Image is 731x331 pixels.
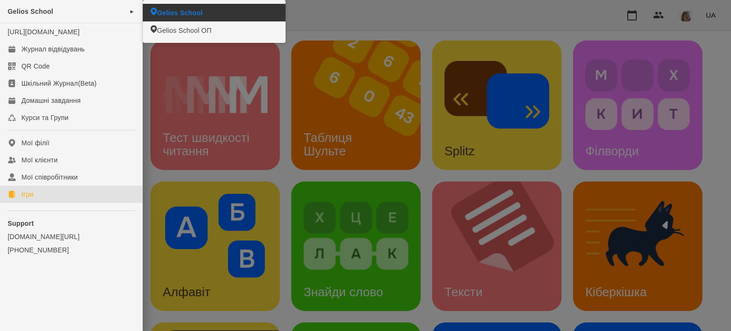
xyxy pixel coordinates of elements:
[21,96,80,105] div: Домашні завдання
[21,172,78,182] div: Мої співробітники
[21,138,49,148] div: Мої філії
[129,8,135,15] span: ►
[8,8,53,15] span: Gelios School
[157,8,203,18] span: Gelios School
[21,190,33,199] div: Ігри
[8,232,135,241] a: [DOMAIN_NAME][URL]
[8,219,135,228] p: Support
[21,44,85,54] div: Журнал відвідувань
[8,28,79,36] a: [URL][DOMAIN_NAME]
[8,245,135,255] a: [PHONE_NUMBER]
[21,61,50,71] div: QR Code
[157,26,211,35] span: Gelios School ОП
[21,79,97,88] div: Шкільний Журнал(Beta)
[21,155,58,165] div: Мої клієнти
[21,113,69,122] div: Курси та Групи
